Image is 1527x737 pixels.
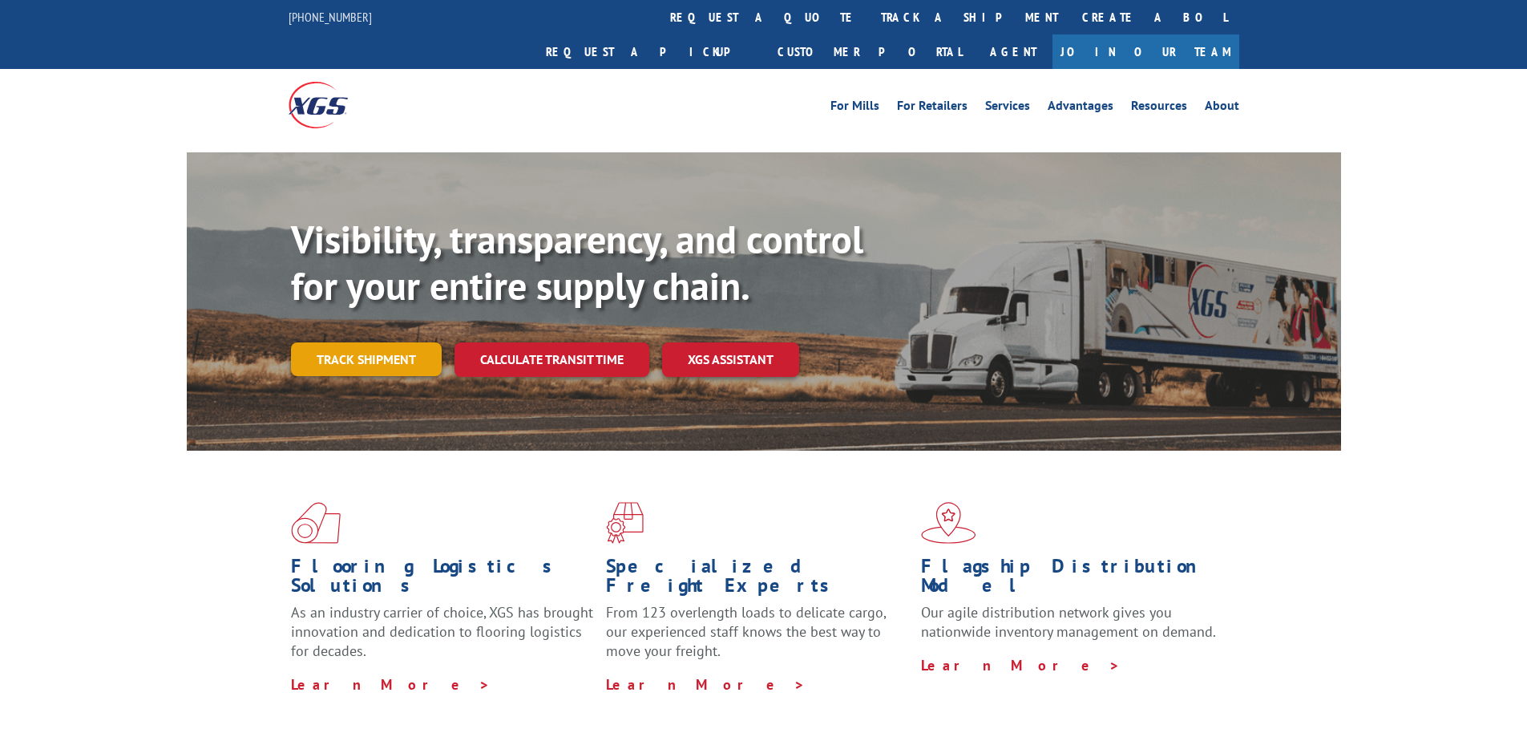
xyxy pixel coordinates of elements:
[830,99,879,117] a: For Mills
[289,9,372,25] a: [PHONE_NUMBER]
[291,557,594,603] h1: Flooring Logistics Solutions
[606,603,909,674] p: From 123 overlength loads to delicate cargo, our experienced staff knows the best way to move you...
[985,99,1030,117] a: Services
[662,342,799,377] a: XGS ASSISTANT
[974,34,1052,69] a: Agent
[921,603,1216,641] span: Our agile distribution network gives you nationwide inventory management on demand.
[921,557,1224,603] h1: Flagship Distribution Model
[1048,99,1113,117] a: Advantages
[1131,99,1187,117] a: Resources
[921,656,1121,674] a: Learn More >
[606,557,909,603] h1: Specialized Freight Experts
[606,502,644,544] img: xgs-icon-focused-on-flooring-red
[1205,99,1239,117] a: About
[921,502,976,544] img: xgs-icon-flagship-distribution-model-red
[1052,34,1239,69] a: Join Our Team
[291,214,863,310] b: Visibility, transparency, and control for your entire supply chain.
[766,34,974,69] a: Customer Portal
[534,34,766,69] a: Request a pickup
[291,502,341,544] img: xgs-icon-total-supply-chain-intelligence-red
[606,675,806,694] a: Learn More >
[291,675,491,694] a: Learn More >
[897,99,968,117] a: For Retailers
[454,342,649,377] a: Calculate transit time
[291,342,442,376] a: Track shipment
[291,603,593,660] span: As an industry carrier of choice, XGS has brought innovation and dedication to flooring logistics...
